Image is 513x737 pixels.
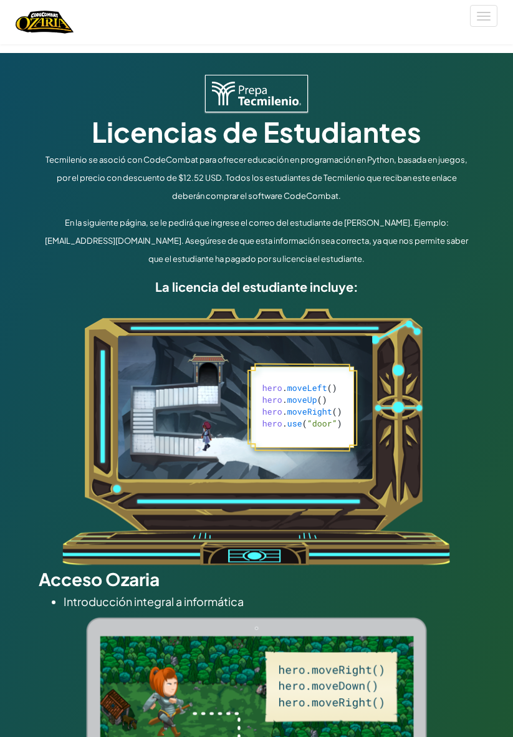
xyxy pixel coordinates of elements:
[45,112,469,151] h1: Licencias de Estudiantes
[205,75,307,112] img: Tecmilenio logo
[64,592,466,610] li: Introducción integral a informática
[16,9,74,35] img: Hogar
[16,9,74,35] a: Logotipo de Ozaria de CodeCombat
[45,214,469,268] p: En la siguiente página, se le pedirá que ingrese el correo del estudiante de [PERSON_NAME]. Ejemp...
[45,151,469,205] p: Tecmilenio se asoció con CodeCombat para ofrecer educación en programación en Python, basada en j...
[45,277,469,296] h5: La licencia del estudiante incluye:
[62,309,451,566] img: ozaria_acodus.png
[39,566,466,592] h2: Acceso Ozaria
